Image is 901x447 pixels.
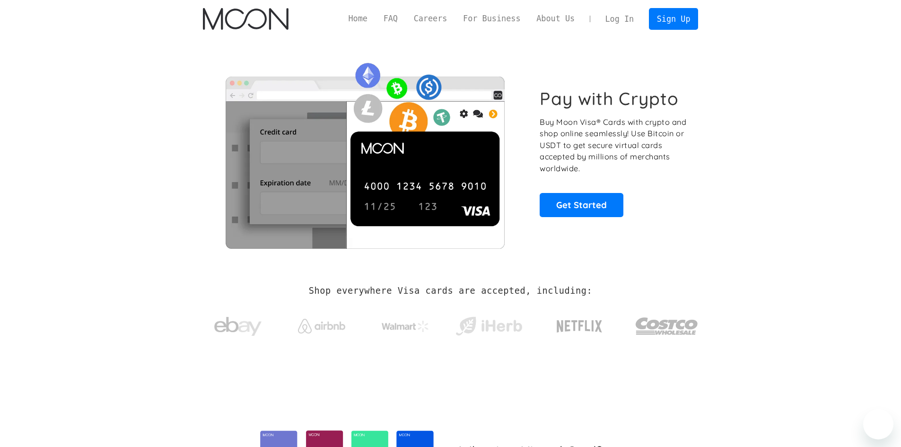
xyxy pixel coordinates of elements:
img: iHerb [454,314,524,339]
iframe: Кнопка запуска окна обмена сообщениями [863,409,893,439]
img: Moon Cards let you spend your crypto anywhere Visa is accepted. [203,56,527,248]
p: Buy Moon Visa® Cards with crypto and shop online seamlessly! Use Bitcoin or USDT to get secure vi... [540,116,688,175]
img: Costco [635,308,699,344]
img: Airbnb [298,319,345,333]
a: About Us [528,13,583,25]
a: Home [341,13,376,25]
a: Costco [635,299,699,349]
a: FAQ [376,13,406,25]
a: home [203,8,289,30]
img: Walmart [382,321,429,332]
a: Airbnb [286,309,357,338]
a: Log In [597,9,642,29]
a: Get Started [540,193,623,217]
a: Netflix [537,305,622,343]
a: Sign Up [649,8,698,29]
a: ebay [203,302,273,346]
img: Netflix [556,315,603,338]
a: iHerb [454,305,524,343]
img: Moon Logo [203,8,289,30]
a: For Business [455,13,528,25]
h2: Shop everywhere Visa cards are accepted, including: [309,286,592,296]
a: Walmart [370,311,440,337]
img: ebay [214,312,262,342]
a: Careers [406,13,455,25]
h1: Pay with Crypto [540,88,679,109]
